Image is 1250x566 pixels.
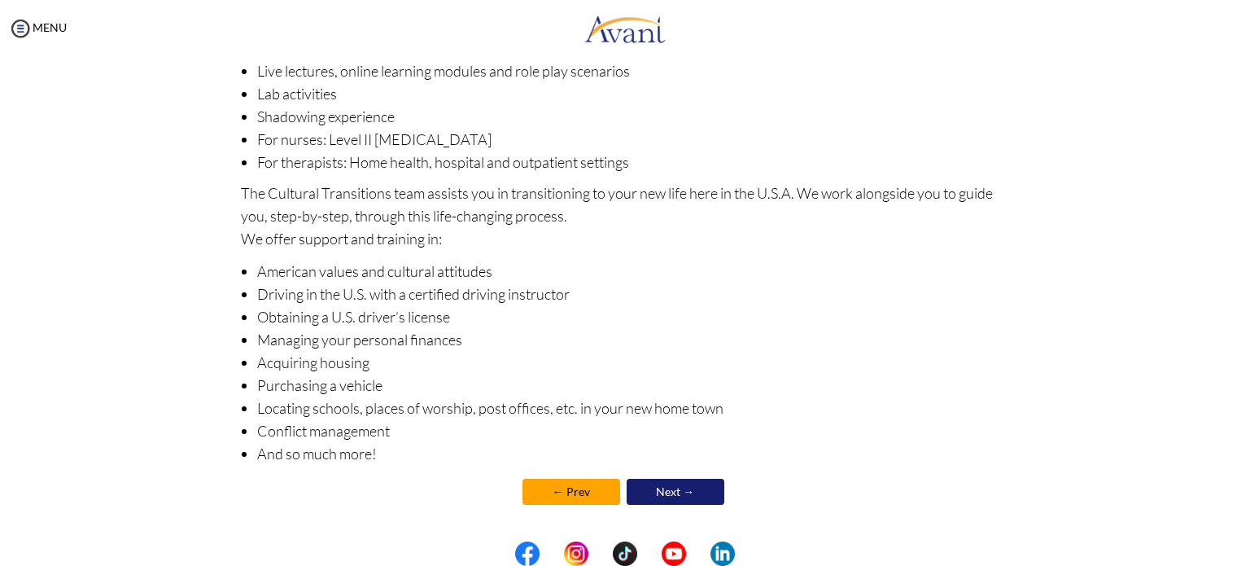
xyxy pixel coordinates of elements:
[257,82,1010,105] li: Lab activities
[627,479,724,505] a: Next →
[257,374,1010,397] li: Purchasing a vehicle
[662,542,686,566] img: yt.png
[540,542,564,566] img: blank.png
[257,260,1010,283] li: American values and cultural attitudes
[257,397,1010,419] li: Locating schools, places of worship, post offices, etc. in your new home town
[257,328,1010,351] li: Managing your personal finances
[257,105,1010,128] li: Shadowing experience
[257,442,1010,465] li: And so much more!
[241,182,1010,250] p: The Cultural Transitions team assists you in transitioning to your new life here in the U.S.A. We...
[515,542,540,566] img: fb.png
[257,419,1010,442] li: Conflict management
[8,20,67,34] a: MENU
[257,59,1010,82] li: Live lectures, online learning modules and role play scenarios
[257,151,1010,173] li: For therapists: Home health, hospital and outpatient settings
[564,542,588,566] img: in.png
[257,128,1010,151] li: For nurses: Level II [MEDICAL_DATA]
[613,542,637,566] img: tt.png
[686,542,710,566] img: blank.png
[588,542,613,566] img: blank.png
[637,542,662,566] img: blank.png
[710,542,735,566] img: li.png
[257,305,1010,328] li: Obtaining a U.S. driver’s license
[257,283,1010,305] li: Driving in the U.S. with a certified driving instructor
[257,351,1010,374] li: Acquiring housing
[584,4,666,53] img: logo.png
[522,479,620,505] a: ← Prev
[8,16,33,41] img: icon-menu.png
